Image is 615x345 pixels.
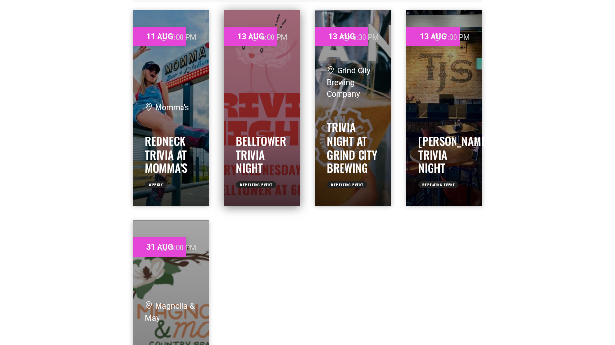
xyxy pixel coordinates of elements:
span: Repeating Event [327,181,367,189]
span: Momma's [145,103,189,112]
a: [PERSON_NAME] Trivia Night [418,133,490,176]
span: Magnolia & May [145,301,195,322]
a: Belltower Trivia Night [236,133,286,176]
a: Trivia Night at Grind City Brewing [327,119,377,176]
span: Repeating Event [418,181,459,189]
span: Grind City Brewing Company [327,66,371,99]
span: Repeating Event [236,181,276,189]
span: Weekly [145,181,167,189]
a: Redneck Trivia at Momma’s [145,133,187,176]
